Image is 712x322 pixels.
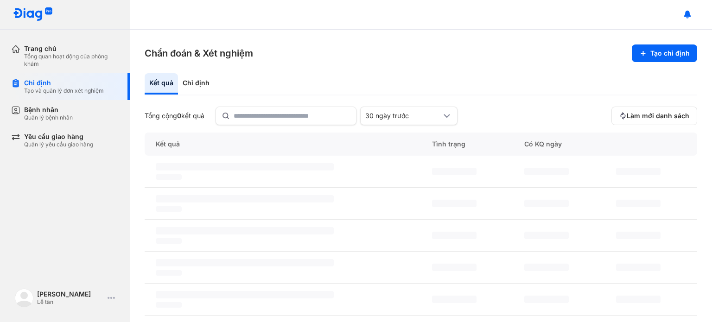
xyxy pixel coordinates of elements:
[524,200,569,207] span: ‌
[145,73,178,95] div: Kết quả
[524,264,569,271] span: ‌
[524,168,569,175] span: ‌
[177,112,181,120] span: 0
[524,232,569,239] span: ‌
[432,200,477,207] span: ‌
[24,79,104,87] div: Chỉ định
[24,114,73,121] div: Quản lý bệnh nhân
[24,44,119,53] div: Trang chủ
[616,296,661,303] span: ‌
[513,133,605,156] div: Có KQ ngày
[156,302,182,308] span: ‌
[156,227,334,234] span: ‌
[632,44,697,62] button: Tạo chỉ định
[432,296,477,303] span: ‌
[24,87,104,95] div: Tạo và quản lý đơn xét nghiệm
[156,238,182,244] span: ‌
[616,264,661,271] span: ‌
[616,200,661,207] span: ‌
[432,168,477,175] span: ‌
[24,133,93,141] div: Yêu cầu giao hàng
[616,232,661,239] span: ‌
[432,264,477,271] span: ‌
[156,259,334,266] span: ‌
[156,195,334,202] span: ‌
[365,112,441,120] div: 30 ngày trước
[13,7,53,22] img: logo
[524,296,569,303] span: ‌
[432,232,477,239] span: ‌
[24,141,93,148] div: Quản lý yêu cầu giao hàng
[15,289,33,307] img: logo
[611,107,697,125] button: Làm mới danh sách
[145,112,204,120] div: Tổng cộng kết quả
[616,168,661,175] span: ‌
[24,106,73,114] div: Bệnh nhân
[37,298,104,306] div: Lễ tân
[421,133,513,156] div: Tình trạng
[156,174,182,180] span: ‌
[37,290,104,298] div: [PERSON_NAME]
[145,47,253,60] h3: Chẩn đoán & Xét nghiệm
[178,73,214,95] div: Chỉ định
[156,163,334,170] span: ‌
[156,270,182,276] span: ‌
[156,291,334,298] span: ‌
[627,112,689,120] span: Làm mới danh sách
[145,133,421,156] div: Kết quả
[156,206,182,212] span: ‌
[24,53,119,68] div: Tổng quan hoạt động của phòng khám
